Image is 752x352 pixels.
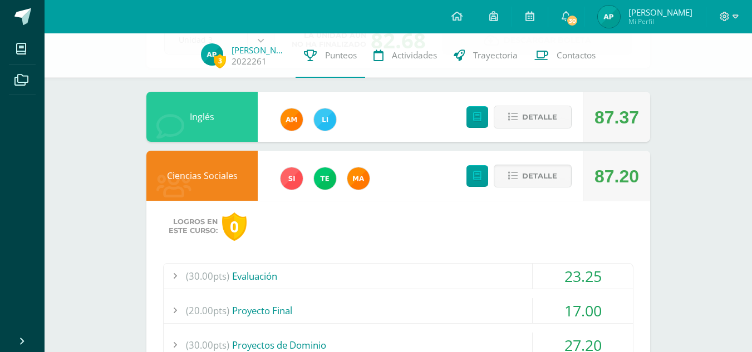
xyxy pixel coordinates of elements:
[186,264,229,289] span: (30.00pts)
[164,298,633,323] div: Proyecto Final
[164,264,633,289] div: Evaluación
[296,33,365,78] a: Punteos
[222,212,247,241] div: 0
[169,217,218,235] span: Logros en este curso:
[347,167,370,190] img: 266030d5bbfb4fab9f05b9da2ad38396.png
[628,7,692,18] span: [PERSON_NAME]
[314,108,336,131] img: 82db8514da6684604140fa9c57ab291b.png
[392,49,437,61] span: Actividades
[522,166,557,186] span: Detalle
[557,49,596,61] span: Contactos
[281,108,303,131] img: 27d1f5085982c2e99c83fb29c656b88a.png
[494,106,572,128] button: Detalle
[314,167,336,190] img: 43d3dab8d13cc64d9a3940a0882a4dc3.png
[473,49,518,61] span: Trayectoria
[533,298,633,323] div: 17.00
[566,14,578,27] span: 30
[232,44,287,56] a: [PERSON_NAME]
[445,33,526,78] a: Trayectoria
[628,17,692,26] span: Mi Perfil
[522,107,557,127] span: Detalle
[533,264,633,289] div: 23.25
[325,49,357,61] span: Punteos
[594,151,639,201] div: 87.20
[146,151,258,201] div: Ciencias Sociales
[201,43,223,66] img: 16dbf630ebc2ed5c490ee54726b3959b.png
[232,56,267,67] a: 2022261
[526,33,604,78] a: Contactos
[186,298,229,323] span: (20.00pts)
[494,165,572,187] button: Detalle
[214,54,226,68] span: 3
[281,167,303,190] img: 1e3c7f018e896ee8adc7065031dce62a.png
[594,92,639,142] div: 87.37
[598,6,620,28] img: 16dbf630ebc2ed5c490ee54726b3959b.png
[365,33,445,78] a: Actividades
[146,92,258,142] div: Inglés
